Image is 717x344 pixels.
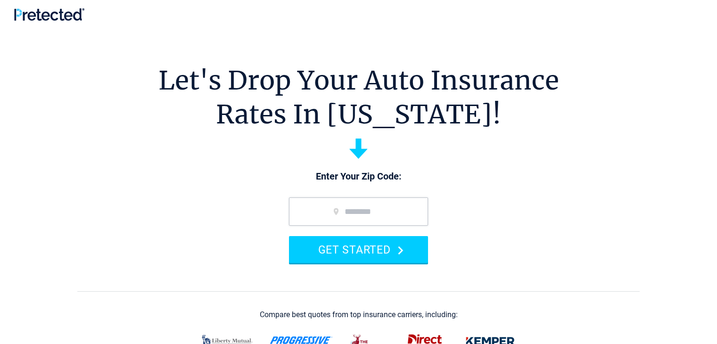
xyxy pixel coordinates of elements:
[289,197,428,226] input: zip code
[158,64,559,131] h1: Let's Drop Your Auto Insurance Rates In [US_STATE]!
[280,170,437,183] p: Enter Your Zip Code:
[14,8,84,21] img: Pretected Logo
[270,336,333,344] img: progressive
[260,311,458,319] div: Compare best quotes from top insurance carriers, including:
[289,236,428,263] button: GET STARTED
